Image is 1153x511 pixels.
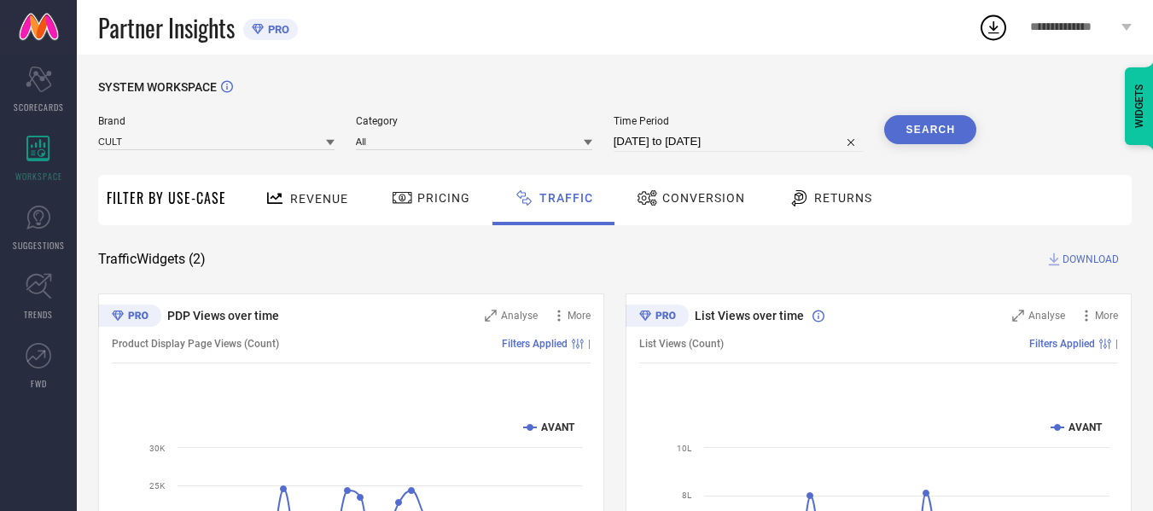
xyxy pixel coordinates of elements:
[107,188,226,208] span: Filter By Use-Case
[568,310,591,322] span: More
[24,308,53,321] span: TRENDS
[588,338,591,350] span: |
[1029,338,1095,350] span: Filters Applied
[682,491,692,500] text: 8L
[485,310,497,322] svg: Zoom
[264,23,289,36] span: PRO
[356,115,592,127] span: Category
[31,377,47,390] span: FWD
[417,191,470,205] span: Pricing
[502,338,568,350] span: Filters Applied
[1028,310,1065,322] span: Analyse
[167,309,279,322] span: PDP Views over time
[15,170,62,183] span: WORKSPACE
[662,191,745,205] span: Conversion
[626,305,689,330] div: Premium
[1012,310,1024,322] svg: Zoom
[13,239,65,252] span: SUGGESTIONS
[501,310,538,322] span: Analyse
[539,191,593,205] span: Traffic
[1095,310,1118,322] span: More
[1115,338,1118,350] span: |
[1069,421,1103,433] text: AVANT
[149,481,166,491] text: 25K
[677,444,692,453] text: 10L
[98,305,161,330] div: Premium
[884,115,976,144] button: Search
[541,421,575,433] text: AVANT
[112,338,279,350] span: Product Display Page Views (Count)
[614,131,864,152] input: Select time period
[14,101,64,113] span: SCORECARDS
[98,115,335,127] span: Brand
[978,12,1009,43] div: Open download list
[695,309,804,322] span: List Views over time
[98,251,206,268] span: Traffic Widgets ( 2 )
[1063,251,1119,268] span: DOWNLOAD
[814,191,872,205] span: Returns
[290,192,348,206] span: Revenue
[98,80,217,94] span: SYSTEM WORKSPACE
[149,444,166,453] text: 30K
[639,338,724,350] span: List Views (Count)
[614,115,864,127] span: Time Period
[98,10,235,45] span: Partner Insights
